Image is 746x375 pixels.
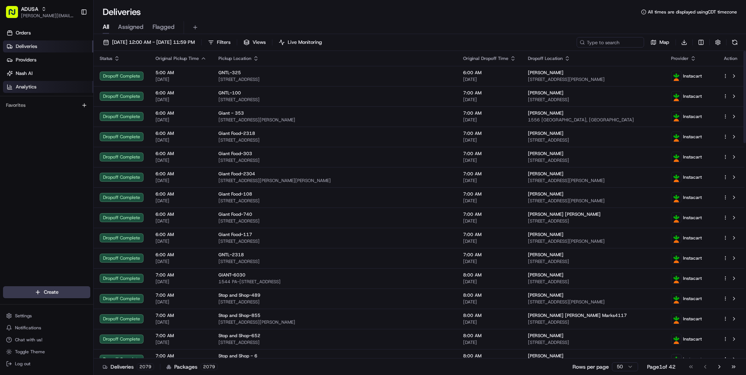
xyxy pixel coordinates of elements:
a: Providers [3,54,93,66]
span: 8:00 AM [463,292,516,298]
div: 📗 [7,109,13,115]
div: Deliveries [103,363,154,371]
span: 8:00 AM [463,333,516,339]
img: profile_instacart_ahold_partner.png [671,334,681,344]
span: [STREET_ADDRESS] [528,97,659,103]
span: [DATE] [155,97,206,103]
span: 6:00 AM [155,171,206,177]
img: profile_instacart_ahold_partner.png [671,71,681,81]
span: [PERSON_NAME] [528,272,564,278]
span: 1544 PA-[STREET_ADDRESS] [218,279,451,285]
span: [DATE] [155,238,206,244]
span: Pickup Location [218,55,251,61]
span: 7:00 AM [155,312,206,318]
span: GIANT-6030 [218,272,245,278]
p: Rows per page [573,363,609,371]
span: Settings [15,313,32,319]
span: [STREET_ADDRESS][PERSON_NAME][PERSON_NAME] [218,178,451,184]
button: Refresh [730,37,740,48]
span: [DATE] [155,258,206,264]
span: 8:00 AM [463,353,516,359]
span: Giant Food-740 [218,211,252,217]
span: [STREET_ADDRESS] [218,137,451,143]
span: 7:00 AM [463,151,516,157]
button: Log out [3,359,90,369]
span: Knowledge Base [15,109,57,116]
h1: Deliveries [103,6,141,18]
span: Instacart [683,356,702,362]
span: [PERSON_NAME] [528,110,564,116]
span: Giant - 353 [218,110,244,116]
div: We're available if you need us! [25,79,95,85]
div: Favorites [3,99,90,111]
span: [STREET_ADDRESS] [218,339,451,345]
span: [DATE] [463,218,516,224]
span: [STREET_ADDRESS][PERSON_NAME] [218,319,451,325]
p: Welcome 👋 [7,30,136,42]
span: Providers [16,57,36,63]
div: Packages [166,363,218,371]
span: Original Pickup Time [155,55,199,61]
span: 7:00 AM [463,191,516,197]
span: Instacart [683,134,702,140]
span: [STREET_ADDRESS] [218,157,451,163]
span: [STREET_ADDRESS][PERSON_NAME] [528,198,659,204]
span: 6:00 AM [155,211,206,217]
span: Live Monitoring [288,39,322,46]
span: 6:00 AM [463,70,516,76]
span: Deliveries [16,43,37,50]
span: [DATE] [463,279,516,285]
span: 6:00 AM [155,191,206,197]
span: [PERSON_NAME] [528,70,564,76]
span: Giant Food-303 [218,151,252,157]
span: [DATE] [463,198,516,204]
span: Instacart [683,93,702,99]
span: Instacart [683,275,702,281]
a: 💻API Documentation [60,106,123,119]
span: Assigned [118,22,144,31]
button: ADUSA[PERSON_NAME][EMAIL_ADDRESS][PERSON_NAME][PERSON_NAME][DOMAIN_NAME] [3,3,78,21]
span: Dropoff Location [528,55,563,61]
span: [PERSON_NAME] [PERSON_NAME] Marks4117 [528,312,627,318]
div: 2079 [200,363,218,370]
span: 7:00 AM [463,90,516,96]
span: [PERSON_NAME] [528,353,564,359]
img: profile_instacart_ahold_partner.png [671,294,681,303]
span: Instacart [683,174,702,180]
button: ADUSA [21,5,38,13]
span: Giant Food-117 [218,232,252,238]
span: [STREET_ADDRESS] [528,319,659,325]
span: [PERSON_NAME] [528,191,564,197]
a: Deliveries [3,40,93,52]
img: profile_instacart_ahold_partner.png [671,193,681,202]
span: Stop and Shop-855 [218,312,260,318]
button: Live Monitoring [275,37,325,48]
span: Provider [671,55,689,61]
img: profile_instacart_ahold_partner.png [671,213,681,223]
span: [PERSON_NAME] [528,151,564,157]
button: Chat with us! [3,335,90,345]
span: 7:00 AM [463,211,516,217]
span: GNTL-2318 [218,252,244,258]
span: Toggle Theme [15,349,45,355]
button: Views [240,37,269,48]
span: [DATE] [155,117,206,123]
img: profile_instacart_ahold_partner.png [671,273,681,283]
span: All times are displayed using CDT timezone [648,9,737,15]
span: Notifications [15,325,41,331]
span: 7:00 AM [155,272,206,278]
span: [STREET_ADDRESS] [218,97,451,103]
span: 8:00 AM [463,272,516,278]
span: Views [253,39,266,46]
img: profile_instacart_ahold_partner.png [671,112,681,121]
span: 7:00 AM [463,110,516,116]
span: Pylon [75,127,91,133]
span: 1556 [GEOGRAPHIC_DATA], [GEOGRAPHIC_DATA] [528,117,659,123]
div: Start new chat [25,72,123,79]
span: [DATE] [155,339,206,345]
span: [DATE] [155,299,206,305]
a: Orders [3,27,93,39]
span: Stop and Shop-489 [218,292,260,298]
button: Start new chat [127,74,136,83]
